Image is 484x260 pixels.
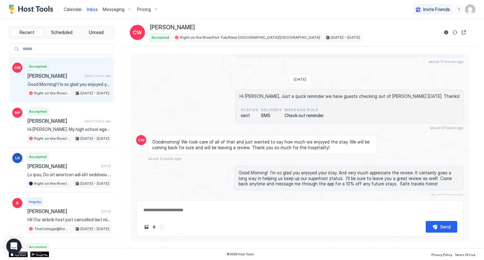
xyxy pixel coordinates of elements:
[45,28,78,37] button: Scheduled
[285,113,324,118] span: Check out reminder
[101,209,111,213] span: [DATE]
[455,251,475,257] a: Terms Of Use
[152,139,373,150] span: Goodmorning! We took care of all of that and just wanted to say how much we enjoyed the stay. We ...
[426,221,457,233] button: Send
[27,82,111,87] span: Good Morning! I'm so glad you enjoyed your stay. And very much appreciate the review. It certainl...
[9,5,56,14] a: Host Tools Logo
[180,35,320,40] span: Right on the River/Hot Tub/Near [GEOGRAPHIC_DATA]/[GEOGRAPHIC_DATA]
[460,29,468,36] button: Open reservation
[27,73,82,79] span: [PERSON_NAME]
[29,109,47,114] span: Accepted
[27,172,111,178] span: Lo ipsu, Do sit ametcon adi elit seddoeiu tempori ut Labor et dol Magna al Enimadm! Veni'q nostru...
[143,223,150,231] button: Upload image
[148,156,182,161] span: about 2 hours ago
[451,29,459,36] button: Sync reservation
[80,136,109,141] span: [DATE] - [DATE]
[455,253,475,257] span: Terms Of Use
[431,253,452,257] span: Privacy Policy
[239,93,460,99] span: Hi [PERSON_NAME], Just a quick reminder we have guests checking out of [PERSON_NAME] [DATE]. Thanks!
[27,208,98,214] span: [PERSON_NAME]
[80,226,109,232] span: [DATE] - [DATE]
[133,29,142,36] span: CW
[20,30,34,35] span: Recent
[51,30,72,35] span: Scheduled
[64,7,82,12] span: Calendar
[27,163,98,169] span: [PERSON_NAME]
[27,217,111,223] span: Hi! Our airbnb host just cancelled last minute and I am coming from [US_STATE] to meet my girlfri...
[84,74,111,78] span: about 2 hours ago
[34,181,70,186] span: Right on the River/Hot Tub/Near [GEOGRAPHIC_DATA]/[GEOGRAPHIC_DATA]
[261,113,282,118] span: SMS
[138,137,145,143] span: CW
[227,252,254,256] span: © 2025 Host Tools
[20,44,113,54] input: Input Field
[430,193,464,197] span: about 2 hours ago
[137,7,151,12] span: Pricing
[239,170,460,187] span: Good Morning! I'm so glad you enjoyed your stay. And very much appreciate the review. It certainl...
[27,118,82,124] span: [PERSON_NAME]
[440,223,451,230] div: Send
[442,29,450,36] button: Reservation information
[29,64,47,69] span: Accepted
[64,6,82,13] a: Calendar
[150,223,158,231] button: Quick reply
[29,154,47,160] span: Accepted
[241,113,258,118] span: sent
[465,4,475,14] div: User profile
[6,239,21,254] div: Open Intercom Messenger
[80,90,109,96] span: [DATE] - [DATE]
[14,110,20,116] span: MP
[30,252,49,257] a: Google Play Store
[79,28,113,37] button: Unread
[34,226,70,232] span: TheCottage@Rock Creek/OnWater/HotTub/Hiking/Winery
[9,252,28,257] a: App Store
[430,125,464,130] span: about 3 hours ago
[14,65,21,71] span: CW
[34,136,70,141] span: Right on the River/Hot Tub/Near [GEOGRAPHIC_DATA]/[GEOGRAPHIC_DATA]
[80,181,109,186] span: [DATE] - [DATE]
[87,7,98,12] span: Inbox
[10,28,44,37] button: Recent
[103,7,124,12] span: Messaging
[241,107,258,113] span: status
[152,35,169,40] span: Accepted
[150,24,195,31] span: [PERSON_NAME]
[34,90,70,96] span: Right on the River/Hot Tub/Near [GEOGRAPHIC_DATA]/[GEOGRAPHIC_DATA]
[29,199,41,205] span: Inquiry
[27,127,111,132] span: Hi [PERSON_NAME]. My high school aged daughter and I live in [GEOGRAPHIC_DATA]. We’ll be heading ...
[87,6,98,13] a: Inbox
[29,244,47,250] span: Accepted
[15,155,20,161] span: LK
[89,30,104,35] span: Unread
[285,107,324,113] span: Message Rule
[261,107,282,113] span: Delivery
[16,200,19,206] span: B
[331,35,360,40] span: [DATE] - [DATE]
[294,77,306,82] span: [DATE]
[423,7,450,12] span: Invite Friends
[84,119,111,123] span: about 3 hours ago
[431,251,452,257] a: Privacy Policy
[455,6,463,13] div: menu
[101,164,111,168] span: [DATE]
[429,59,464,64] span: about 17 hours ago
[9,26,114,38] div: tab-group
